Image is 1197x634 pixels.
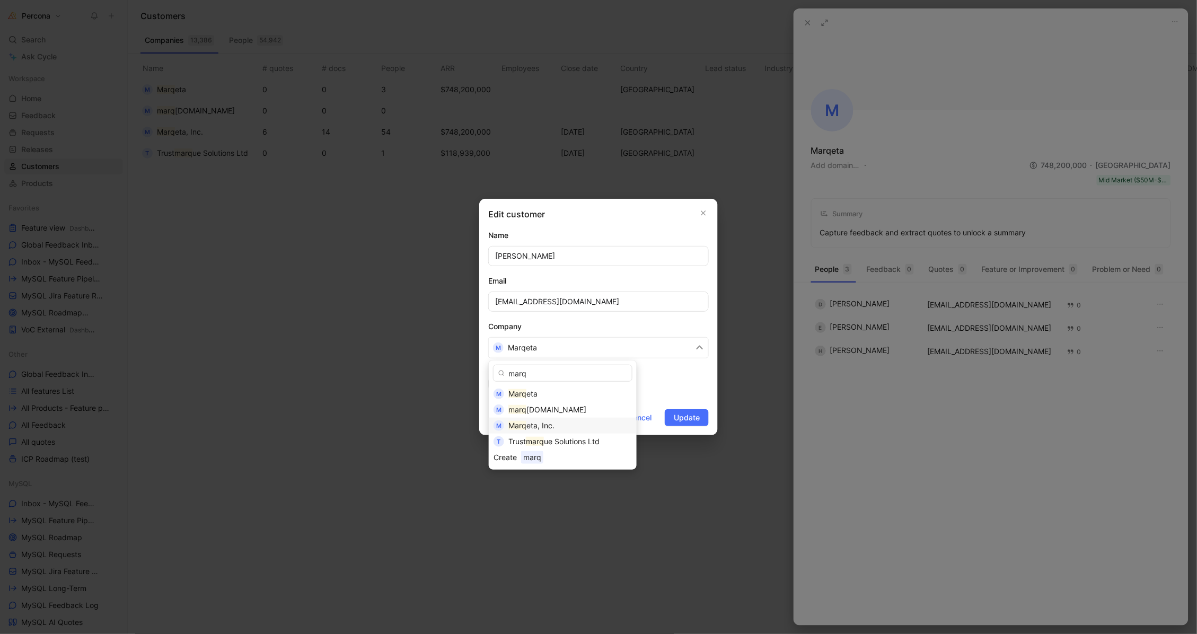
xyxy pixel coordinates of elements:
span: eta, Inc. [526,421,555,430]
span: eta [526,389,538,398]
span: Trust [508,437,526,446]
div: T [494,436,504,447]
input: Search... [493,365,632,382]
div: m [494,404,504,415]
div: Create [494,451,517,464]
div: M [494,420,504,431]
mark: Marq [508,389,526,398]
span: [DOMAIN_NAME] [526,405,586,414]
mark: Marq [508,421,526,430]
span: marq [521,451,543,464]
mark: marq [508,405,526,414]
mark: marq [526,437,544,446]
div: M [494,389,504,399]
span: ue Solutions Ltd [544,437,600,446]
